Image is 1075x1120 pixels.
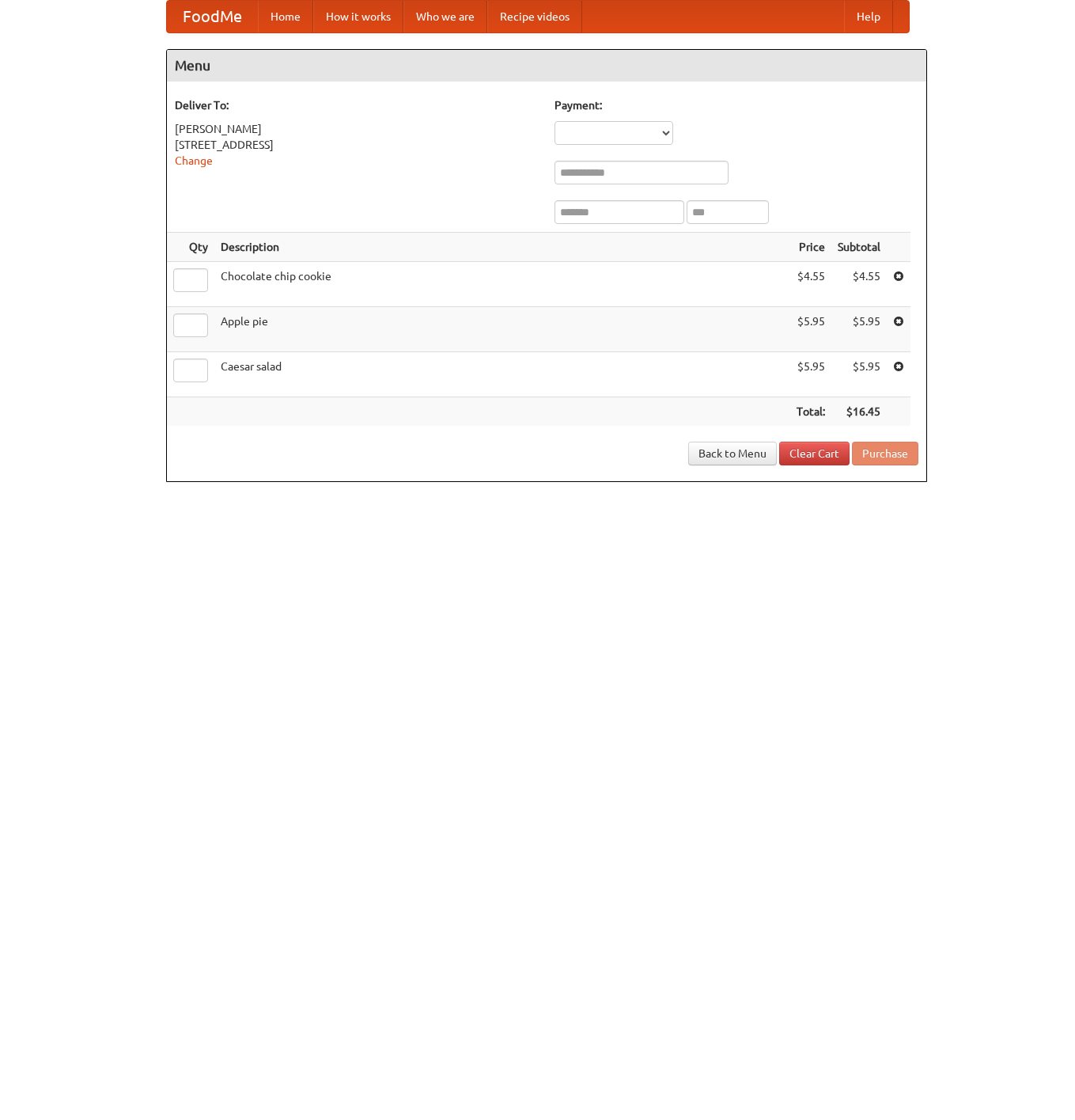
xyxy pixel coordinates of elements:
[214,307,790,352] td: Apple pie
[167,1,258,32] a: FoodMe
[790,397,831,427] th: Total:
[831,397,887,427] th: $16.45
[831,352,887,397] td: $5.95
[688,442,777,465] a: Back to Menu
[487,1,582,32] a: Recipe videos
[790,352,831,397] td: $5.95
[790,233,831,262] th: Price
[214,233,790,262] th: Description
[214,352,790,397] td: Caesar salad
[844,1,893,32] a: Help
[831,233,887,262] th: Subtotal
[175,97,539,113] h5: Deliver To:
[313,1,403,32] a: How it works
[175,154,213,167] a: Change
[214,262,790,307] td: Chocolate chip cookie
[555,97,918,113] h5: Payment:
[852,442,918,465] button: Purchase
[831,307,887,352] td: $5.95
[779,442,850,465] a: Clear Cart
[175,137,539,153] div: [STREET_ADDRESS]
[175,121,539,137] div: [PERSON_NAME]
[403,1,487,32] a: Who we are
[167,50,926,82] h4: Menu
[831,262,887,307] td: $4.55
[167,233,214,262] th: Qty
[790,307,831,352] td: $5.95
[790,262,831,307] td: $4.55
[258,1,313,32] a: Home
